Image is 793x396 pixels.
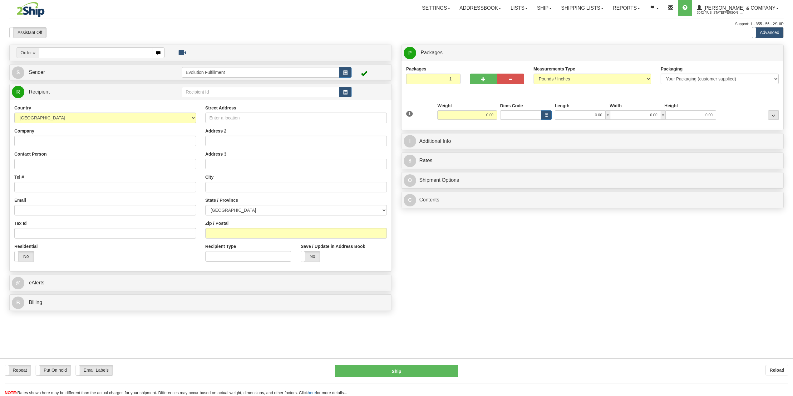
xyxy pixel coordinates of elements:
[768,110,779,120] div: ...
[14,197,26,203] label: Email
[702,5,776,11] span: [PERSON_NAME] & Company
[205,174,214,180] label: City
[5,390,17,395] span: NOTE:
[417,0,455,16] a: Settings
[205,220,229,226] label: Zip / Postal
[404,194,416,206] span: C
[12,86,24,98] span: R
[12,277,24,289] span: @
[534,66,575,72] label: Measurements Type
[404,46,781,59] a: P Packages
[15,251,34,262] label: No
[36,365,71,375] label: Put On hold
[661,110,665,120] span: x
[697,10,744,16] span: 3042 / [US_STATE][PERSON_NAME]
[301,251,320,262] label: No
[205,197,238,203] label: State / Province
[9,2,52,17] img: logo3042.jpg
[29,70,45,75] span: Sender
[12,66,24,79] span: S
[506,0,532,16] a: Lists
[610,103,622,109] label: Width
[205,113,387,123] input: Enter a location
[14,220,27,226] label: Tax Id
[9,22,784,27] div: Support: 1 - 855 - 55 - 2SHIP
[766,365,788,375] button: Reload
[692,0,783,16] a: [PERSON_NAME] & Company 3042 / [US_STATE][PERSON_NAME]
[404,135,781,148] a: IAdditional Info
[752,27,783,38] label: Advanced
[308,390,316,395] a: here
[182,67,339,78] input: Sender Id
[404,155,416,167] span: $
[76,365,113,375] label: Email Labels
[404,154,781,167] a: $Rates
[205,105,236,111] label: Street Address
[770,368,784,373] b: Reload
[14,151,47,157] label: Contact Person
[12,297,24,309] span: B
[664,103,678,109] label: Height
[12,277,389,289] a: @ eAlerts
[14,174,24,180] label: Tel #
[661,66,682,72] label: Packaging
[779,166,792,230] iframe: chat widget
[12,86,163,99] a: R Recipient
[500,103,523,109] label: Dims Code
[404,194,781,206] a: CContents
[404,174,781,187] a: OShipment Options
[606,110,610,120] span: x
[404,47,416,59] span: P
[335,365,458,377] button: Ship
[437,103,452,109] label: Weight
[608,0,645,16] a: Reports
[14,105,31,111] label: Country
[17,47,39,58] span: Order #
[556,0,608,16] a: Shipping lists
[406,66,426,72] label: Packages
[532,0,556,16] a: Ship
[14,128,34,134] label: Company
[455,0,506,16] a: Addressbook
[14,243,38,249] label: Residential
[205,243,236,249] label: Recipient Type
[10,27,46,38] label: Assistant Off
[205,151,227,157] label: Address 3
[29,89,50,94] span: Recipient
[205,128,227,134] label: Address 2
[182,87,339,97] input: Recipient Id
[555,103,569,109] label: Length
[404,135,416,147] span: I
[5,365,31,375] label: Repeat
[12,66,182,79] a: S Sender
[406,111,413,117] span: 1
[421,50,442,55] span: Packages
[404,174,416,187] span: O
[301,243,365,249] label: Save / Update in Address Book
[12,296,389,309] a: B Billing
[29,300,42,305] span: Billing
[29,280,44,285] span: eAlerts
